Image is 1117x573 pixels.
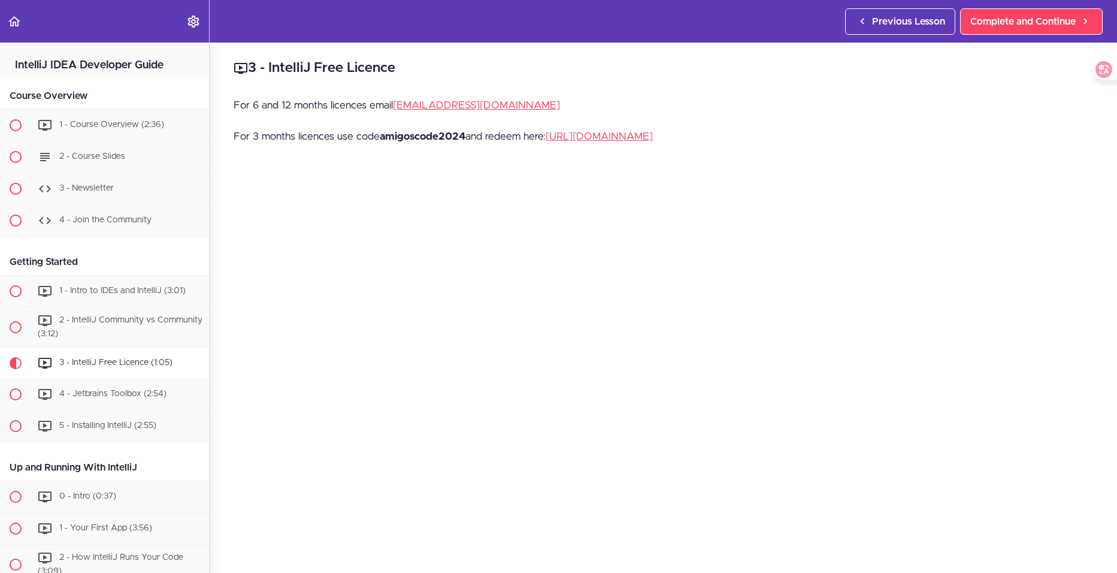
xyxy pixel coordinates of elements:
[59,524,152,532] span: 1 - Your First App (3:56)
[186,14,201,29] svg: Settings Menu
[960,8,1103,35] a: Complete and Continue
[393,100,560,110] a: [EMAIL_ADDRESS][DOMAIN_NAME]
[59,421,156,430] span: 5 - Installing IntelliJ (2:55)
[38,316,202,338] span: 2 - IntelliJ Community vs Community (3:12)
[59,184,114,192] span: 3 - Newsletter
[59,390,167,398] span: 4 - Jetbrains Toolbox (2:54)
[845,8,955,35] a: Previous Lesson
[234,128,1093,146] p: For 3 months licences use code and redeem here:
[970,14,1076,29] span: Complete and Continue
[380,131,465,141] strong: amigoscode2024
[59,358,172,367] span: 3 - IntelliJ Free Licence (1:05)
[234,58,1093,79] h2: 3 - IntelliJ Free Licence
[59,152,125,161] span: 2 - Course Slides
[872,14,945,29] span: Previous Lesson
[546,131,653,141] a: [URL][DOMAIN_NAME]
[7,14,22,29] svg: Back to course curriculum
[59,120,164,129] span: 1 - Course Overview (2:36)
[59,492,116,500] span: 0 - Intro (0:37)
[59,216,152,224] span: 4 - Join the Community
[234,96,1093,114] p: For 6 and 12 months licences email
[59,286,186,295] span: 1 - Intro to IDEs and IntelliJ (3:01)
